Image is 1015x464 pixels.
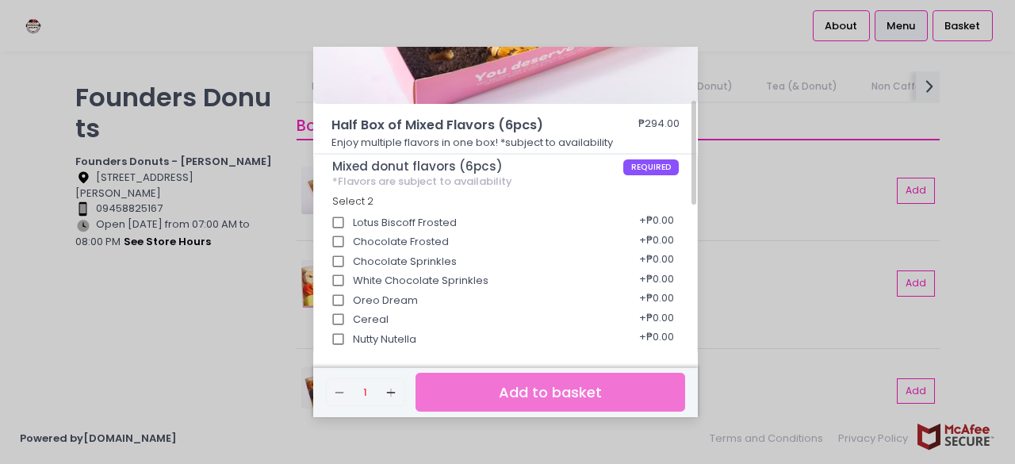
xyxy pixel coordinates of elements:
[332,194,373,208] span: Select 2
[331,135,680,151] p: Enjoy multiple flavors in one box! *subject to availability
[332,175,680,188] div: *Flavors are subject to availability
[634,266,679,296] div: + ₱0.00
[332,159,623,174] span: Mixed donut flavors (6pcs)
[331,116,593,135] span: Half Box of Mixed Flavors (6pcs)
[634,324,679,355] div: + ₱0.00
[634,343,679,374] div: + ₱0.00
[416,373,685,412] button: Add to basket
[634,247,679,277] div: + ₱0.00
[638,116,680,135] div: ₱294.00
[634,305,679,335] div: + ₱0.00
[634,286,679,316] div: + ₱0.00
[634,208,679,238] div: + ₱0.00
[634,227,679,257] div: + ₱0.00
[623,159,680,175] span: REQUIRED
